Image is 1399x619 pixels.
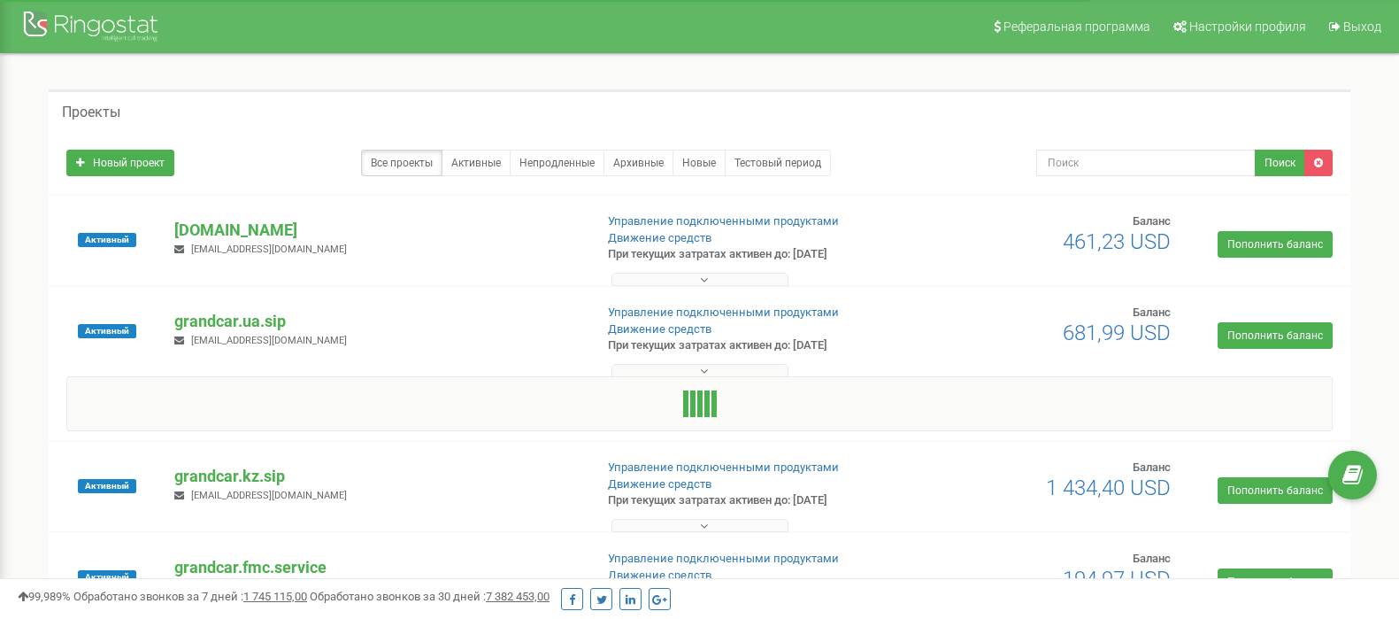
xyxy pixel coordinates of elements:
span: Активный [78,570,136,584]
p: При текущих затратах активен до: [DATE] [608,492,904,509]
a: Управление подключенными продуктами [608,460,839,474]
a: Управление подключенными продуктами [608,552,839,565]
span: Баланс [1133,460,1171,474]
a: Новый проект [66,150,174,176]
a: Пополнить баланс [1218,477,1333,504]
span: Настройки профиля [1189,19,1306,34]
p: grandcar.kz.sip [174,465,579,488]
a: Непродленные [510,150,604,176]
p: grandcar.fmc.service [174,556,579,579]
button: Поиск [1255,150,1305,176]
p: При текущих затратах активен до: [DATE] [608,337,904,354]
span: 1 434,40 USD [1046,476,1171,500]
a: Активные [442,150,511,176]
a: Пополнить баланс [1218,569,1333,595]
a: Пополнить баланс [1218,231,1333,258]
span: Активный [78,324,136,338]
a: Пополнить баланс [1218,322,1333,349]
span: 461,23 USD [1063,229,1171,254]
p: grandcar.ua.sip [174,310,579,333]
span: Баланс [1133,306,1171,319]
span: 681,99 USD [1063,321,1171,345]
input: Поиск [1036,150,1256,176]
span: Активный [78,479,136,493]
span: [EMAIL_ADDRESS][DOMAIN_NAME] [191,335,347,346]
a: Движение средств [608,231,711,244]
p: [DOMAIN_NAME] [174,219,579,242]
span: Баланс [1133,552,1171,565]
u: 7 382 453,00 [486,590,550,603]
a: Управление подключенными продуктами [608,306,839,319]
p: При текущих затратах активен до: [DATE] [608,246,904,263]
a: Новые [673,150,726,176]
span: 194,97 USD [1063,567,1171,592]
u: 1 745 115,00 [243,590,307,603]
span: 99,989% [18,590,71,603]
span: Обработано звонков за 30 дней : [310,590,550,603]
span: [EMAIL_ADDRESS][DOMAIN_NAME] [191,490,347,501]
h5: Проекты [62,104,120,120]
span: Реферальная программа [1003,19,1150,34]
a: Движение средств [608,322,711,336]
a: Управление подключенными продуктами [608,214,839,228]
span: Обработано звонков за 7 дней : [73,590,307,603]
span: Активный [78,233,136,247]
a: Архивные [603,150,673,176]
a: Движение средств [608,569,711,582]
span: Выход [1343,19,1381,34]
span: [EMAIL_ADDRESS][DOMAIN_NAME] [191,244,347,255]
a: Тестовый период [725,150,831,176]
span: Баланс [1133,214,1171,228]
a: Движение средств [608,477,711,491]
a: Все проекты [361,150,442,176]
